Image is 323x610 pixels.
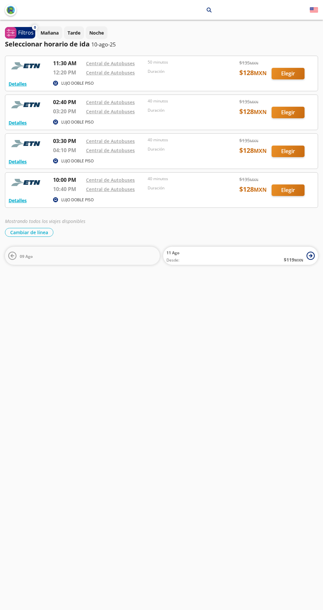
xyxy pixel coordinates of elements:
a: Central de Autobuses [86,69,135,76]
button: Cambiar de línea [5,228,53,237]
button: 09 Ago [5,247,160,265]
span: 11 Ago [166,250,179,256]
button: Detalles [9,119,27,126]
button: Detalles [9,80,27,87]
p: 10-ago-25 [91,41,116,48]
a: Central de Autobuses [86,186,135,192]
button: English [310,6,318,14]
p: LUJO DOBLE PISO [61,197,94,203]
button: Tarde [64,26,84,39]
p: Seleccionar horario de ida [5,39,90,49]
button: Mañana [37,26,62,39]
a: Central de Autobuses [86,108,135,115]
p: Tequisquiapan [168,7,202,14]
p: LUJO DOBLE PISO [61,119,94,125]
a: Central de Autobuses [86,147,135,153]
p: [GEOGRAPHIC_DATA] [113,7,160,14]
a: Central de Autobuses [86,177,135,183]
span: 09 Ago [20,254,33,259]
button: 0Filtros [5,27,35,39]
small: MXN [294,258,303,263]
p: Filtros [18,29,34,37]
button: Detalles [9,158,27,165]
p: Mañana [41,29,59,36]
span: Desde: [166,257,179,263]
p: Noche [89,29,104,36]
p: LUJO DOBLE PISO [61,158,94,164]
p: Tarde [68,29,80,36]
button: Detalles [9,197,27,204]
p: LUJO DOBLE PISO [61,80,94,86]
button: back [5,4,16,16]
span: $ 119 [284,256,303,263]
em: Mostrando todos los viajes disponibles [5,218,85,224]
button: Noche [86,26,107,39]
a: Central de Autobuses [86,99,135,105]
a: Central de Autobuses [86,60,135,67]
button: 11 AgoDesde:$119MXN [163,247,318,265]
a: Central de Autobuses [86,138,135,144]
span: 0 [34,25,36,30]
